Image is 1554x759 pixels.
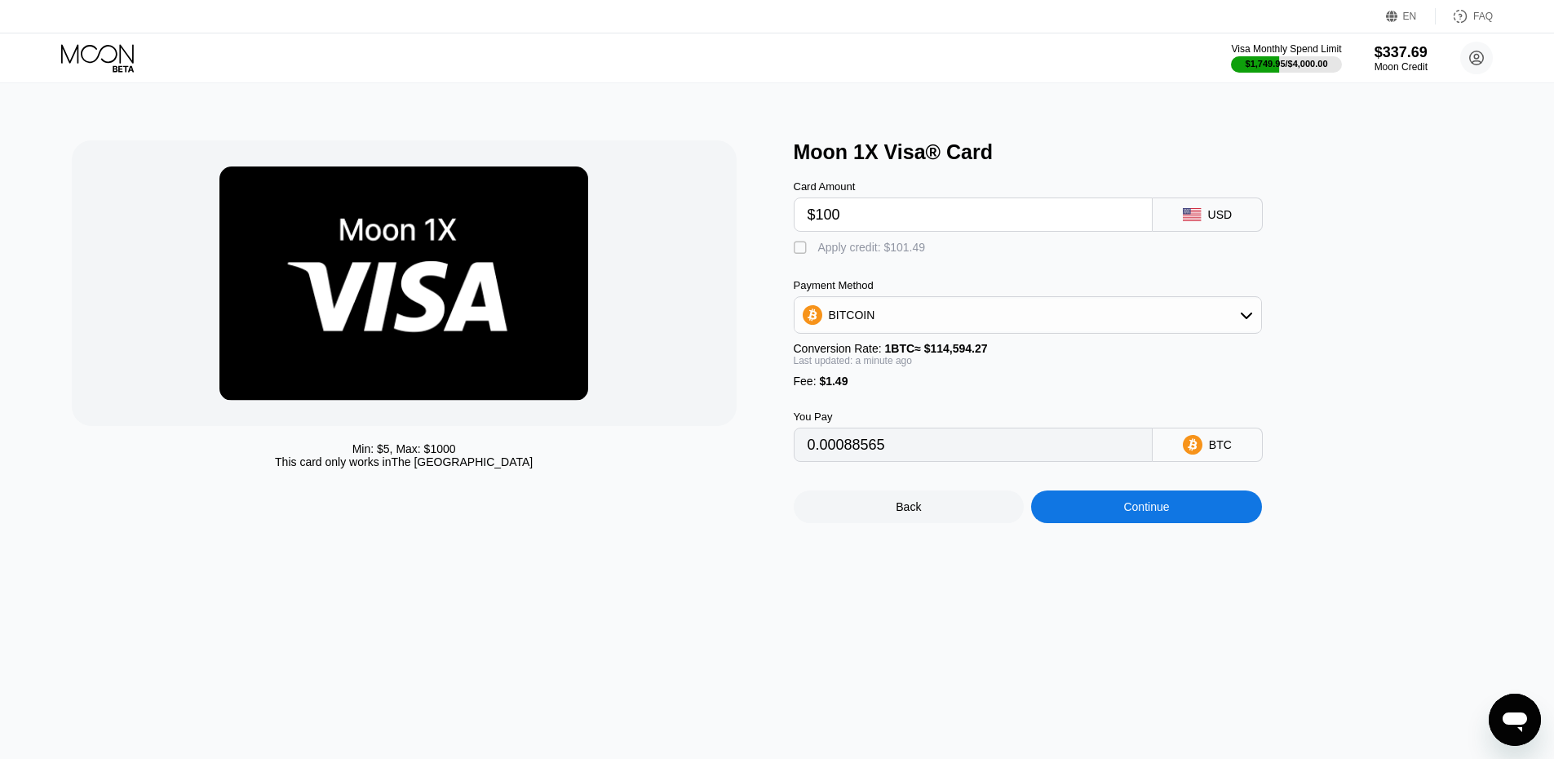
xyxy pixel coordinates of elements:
[275,455,533,468] div: This card only works in The [GEOGRAPHIC_DATA]
[1231,43,1341,55] div: Visa Monthly Spend Limit
[1209,438,1232,451] div: BTC
[1375,44,1428,61] div: $337.69
[794,342,1262,355] div: Conversion Rate:
[1489,694,1541,746] iframe: Mesajlaşma penceresini başlatma düğmesi
[794,375,1262,388] div: Fee :
[794,180,1153,193] div: Card Amount
[1403,11,1417,22] div: EN
[794,355,1262,366] div: Last updated: a minute ago
[1375,61,1428,73] div: Moon Credit
[1123,500,1169,513] div: Continue
[818,241,926,254] div: Apply credit: $101.49
[794,411,1153,423] div: You Pay
[1246,59,1328,69] div: $1,749.95 / $4,000.00
[1473,11,1493,22] div: FAQ
[1208,208,1233,221] div: USD
[795,299,1261,331] div: BITCOIN
[1031,490,1262,523] div: Continue
[1386,8,1436,24] div: EN
[794,140,1499,164] div: Moon 1X Visa® Card
[794,490,1025,523] div: Back
[352,442,456,455] div: Min: $ 5 , Max: $ 1000
[1375,44,1428,73] div: $337.69Moon Credit
[794,279,1262,291] div: Payment Method
[885,342,988,355] span: 1 BTC ≈ $114,594.27
[794,240,810,256] div: 
[1231,43,1341,73] div: Visa Monthly Spend Limit$1,749.95/$4,000.00
[829,308,875,322] div: BITCOIN
[808,198,1139,231] input: $0.00
[896,500,921,513] div: Back
[1436,8,1493,24] div: FAQ
[819,375,848,388] span: $1.49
